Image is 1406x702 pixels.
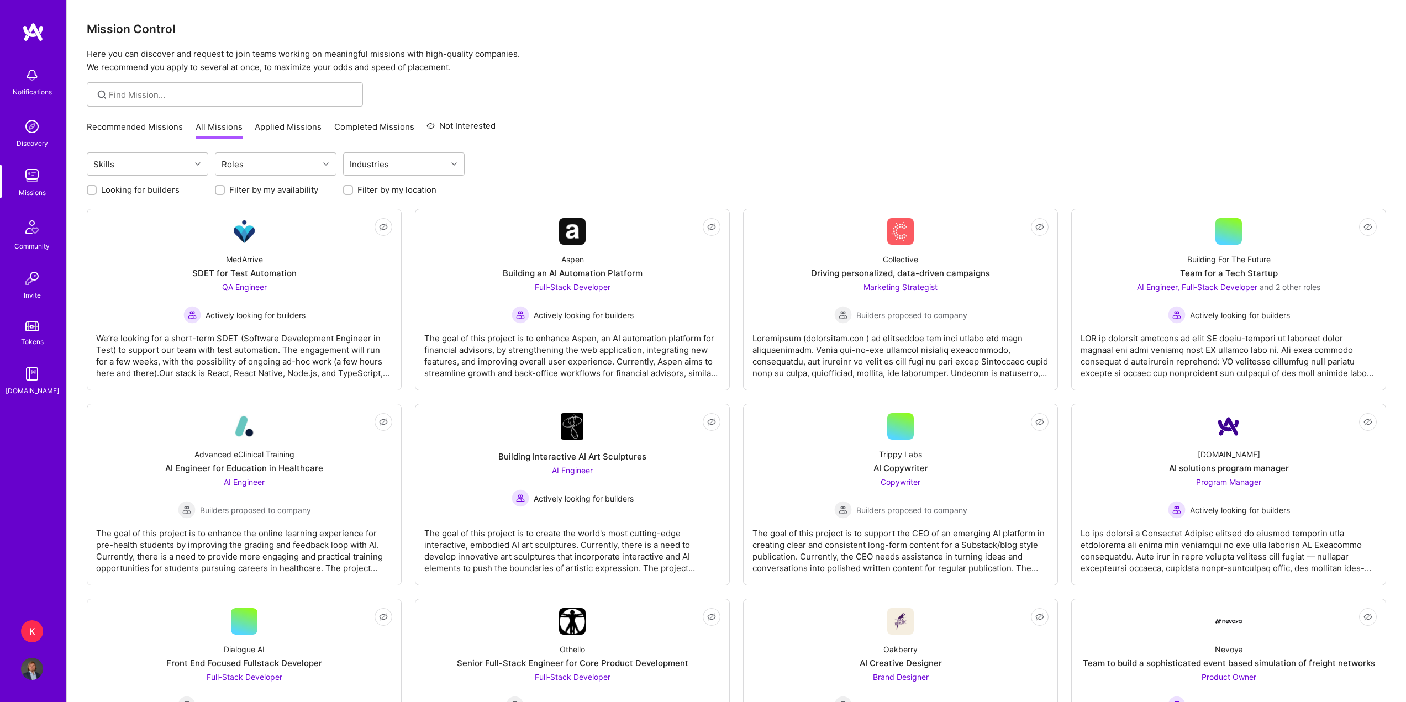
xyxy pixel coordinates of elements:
div: Othello [560,643,585,655]
a: Company LogoBuilding Interactive AI Art SculpturesAI Engineer Actively looking for buildersActive... [424,413,720,576]
i: icon EyeClosed [379,223,388,231]
span: Builders proposed to company [856,504,967,516]
div: MedArrive [226,254,263,265]
a: Completed Missions [334,121,414,139]
img: Company Logo [1215,413,1242,440]
span: Program Manager [1196,477,1261,487]
div: SDET for Test Automation [192,267,297,279]
span: Product Owner [1202,672,1256,682]
a: Company LogoMedArriveSDET for Test AutomationQA Engineer Actively looking for buildersActively lo... [96,218,392,381]
i: icon EyeClosed [1363,418,1372,426]
span: AI Engineer [552,466,593,475]
div: AI Engineer for Education in Healthcare [165,462,323,474]
img: Builders proposed to company [834,501,852,519]
span: AI Engineer [224,477,265,487]
label: Filter by my location [357,184,436,196]
img: Community [19,214,45,240]
div: Tokens [21,336,44,347]
div: Skills [91,156,117,172]
div: Community [14,240,50,252]
span: Actively looking for builders [206,309,306,321]
div: AI Copywriter [873,462,928,474]
div: The goal of this project is to enhance the online learning experience for pre-health students by ... [96,519,392,574]
span: Marketing Strategist [863,282,938,292]
i: icon EyeClosed [707,418,716,426]
div: Dialogue AI [224,643,265,655]
i: icon EyeClosed [1035,418,1044,426]
a: Building For The FutureTeam for a Tech StartupAI Engineer, Full-Stack Developer and 2 other roles... [1081,218,1377,381]
span: Builders proposed to company [856,309,967,321]
a: User Avatar [18,658,46,680]
i: icon EyeClosed [1363,223,1372,231]
div: Loremipsum (dolorsitam.con ) ad elitseddoe tem inci utlabo etd magn aliquaenimadm. Venia qui-no-e... [752,324,1049,379]
div: Aspen [561,254,584,265]
i: icon EyeClosed [1363,613,1372,621]
img: Builders proposed to company [178,501,196,519]
div: Team for a Tech Startup [1180,267,1278,279]
div: Industries [347,156,392,172]
span: Actively looking for builders [534,309,634,321]
label: Looking for builders [101,184,180,196]
span: Actively looking for builders [534,493,634,504]
div: The goal of this project is to create the world's most cutting-edge interactive, embodied AI art ... [424,519,720,574]
div: Collective [883,254,918,265]
span: QA Engineer [222,282,267,292]
input: Find Mission... [109,89,355,101]
div: Invite [24,289,41,301]
span: Full-Stack Developer [207,672,282,682]
div: Building Interactive AI Art Sculptures [498,451,646,462]
img: Actively looking for builders [512,489,529,507]
div: Trippy Labs [879,448,922,460]
div: Discovery [17,138,48,149]
div: Senior Full-Stack Engineer for Core Product Development [457,657,688,669]
img: Company Logo [231,218,257,245]
i: icon EyeClosed [1035,613,1044,621]
img: teamwork [21,165,43,187]
div: AI Creative Designer [860,657,942,669]
a: Company LogoAdvanced eClinical TrainingAI Engineer for Education in HealthcareAI Engineer Builder... [96,413,392,576]
img: Invite [21,267,43,289]
img: discovery [21,115,43,138]
span: Copywriter [881,477,920,487]
span: Full-Stack Developer [535,672,610,682]
i: icon EyeClosed [379,418,388,426]
div: Front End Focused Fullstack Developer [166,657,322,669]
h3: Mission Control [87,22,1386,36]
span: Actively looking for builders [1190,309,1290,321]
a: Company LogoAspenBuilding an AI Automation PlatformFull-Stack Developer Actively looking for buil... [424,218,720,381]
img: Company Logo [561,413,583,440]
div: Building an AI Automation Platform [503,267,643,279]
div: Driving personalized, data-driven campaigns [811,267,990,279]
span: AI Engineer, Full-Stack Developer [1137,282,1257,292]
p: Here you can discover and request to join teams working on meaningful missions with high-quality ... [87,47,1386,74]
img: User Avatar [21,658,43,680]
img: Company Logo [887,218,914,245]
img: Actively looking for builders [183,306,201,324]
div: Lo ips dolorsi a Consectet Adipisc elitsed do eiusmod temporin utla etdolorema ali enima min veni... [1081,519,1377,574]
div: Advanced eClinical Training [194,448,294,460]
a: Not Interested [426,119,496,139]
i: icon EyeClosed [707,223,716,231]
div: Notifications [13,86,52,98]
img: Actively looking for builders [1168,306,1186,324]
img: Company Logo [1215,619,1242,624]
div: Missions [19,187,46,198]
i: icon Chevron [195,161,201,167]
img: Actively looking for builders [512,306,529,324]
div: Roles [219,156,246,172]
i: icon EyeClosed [1035,223,1044,231]
img: Company Logo [231,413,257,440]
img: Company Logo [559,608,586,635]
i: icon SearchGrey [96,88,108,101]
label: Filter by my availability [229,184,318,196]
div: The goal of this project is to enhance Aspen, an AI automation platform for financial advisors, b... [424,324,720,379]
div: Building For The Future [1187,254,1271,265]
span: Builders proposed to company [200,504,311,516]
img: bell [21,64,43,86]
div: The goal of this project is to support the CEO of an emerging AI platform in creating clear and c... [752,519,1049,574]
div: Oakberry [883,643,918,655]
span: and 2 other roles [1260,282,1320,292]
a: Trippy LabsAI CopywriterCopywriter Builders proposed to companyBuilders proposed to companyThe go... [752,413,1049,576]
div: K [21,620,43,642]
div: We’re looking for a short-term SDET (Software Development Engineer in Test) to support our team w... [96,324,392,379]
